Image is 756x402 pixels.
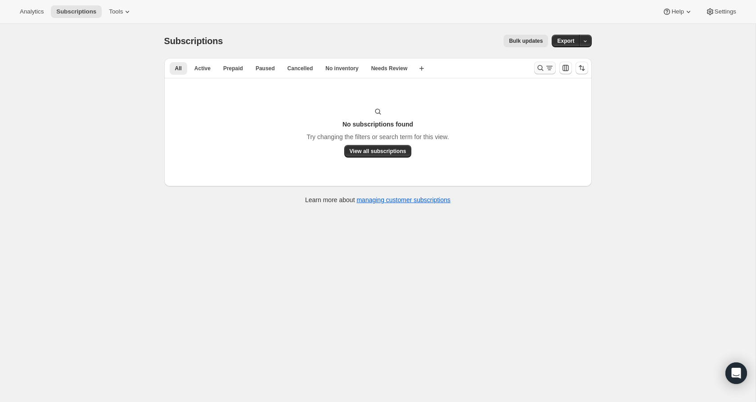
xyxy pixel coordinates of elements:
[325,65,358,72] span: No inventory
[344,145,412,158] button: View all subscriptions
[51,5,102,18] button: Subscriptions
[657,5,698,18] button: Help
[175,65,182,72] span: All
[504,35,548,47] button: Bulk updates
[20,8,44,15] span: Analytics
[552,35,580,47] button: Export
[164,36,223,46] span: Subscriptions
[715,8,736,15] span: Settings
[559,62,572,74] button: Customize table column order and visibility
[371,65,408,72] span: Needs Review
[109,8,123,15] span: Tools
[350,148,406,155] span: View all subscriptions
[671,8,684,15] span: Help
[534,62,556,74] button: Search and filter results
[223,65,243,72] span: Prepaid
[342,120,413,129] h3: No subscriptions found
[194,65,211,72] span: Active
[305,195,450,204] p: Learn more about
[256,65,275,72] span: Paused
[509,37,543,45] span: Bulk updates
[576,62,588,74] button: Sort the results
[725,362,747,384] div: Open Intercom Messenger
[103,5,137,18] button: Tools
[306,132,449,141] p: Try changing the filters or search term for this view.
[356,196,450,203] a: managing customer subscriptions
[288,65,313,72] span: Cancelled
[14,5,49,18] button: Analytics
[557,37,574,45] span: Export
[700,5,742,18] button: Settings
[414,62,429,75] button: Create new view
[56,8,96,15] span: Subscriptions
